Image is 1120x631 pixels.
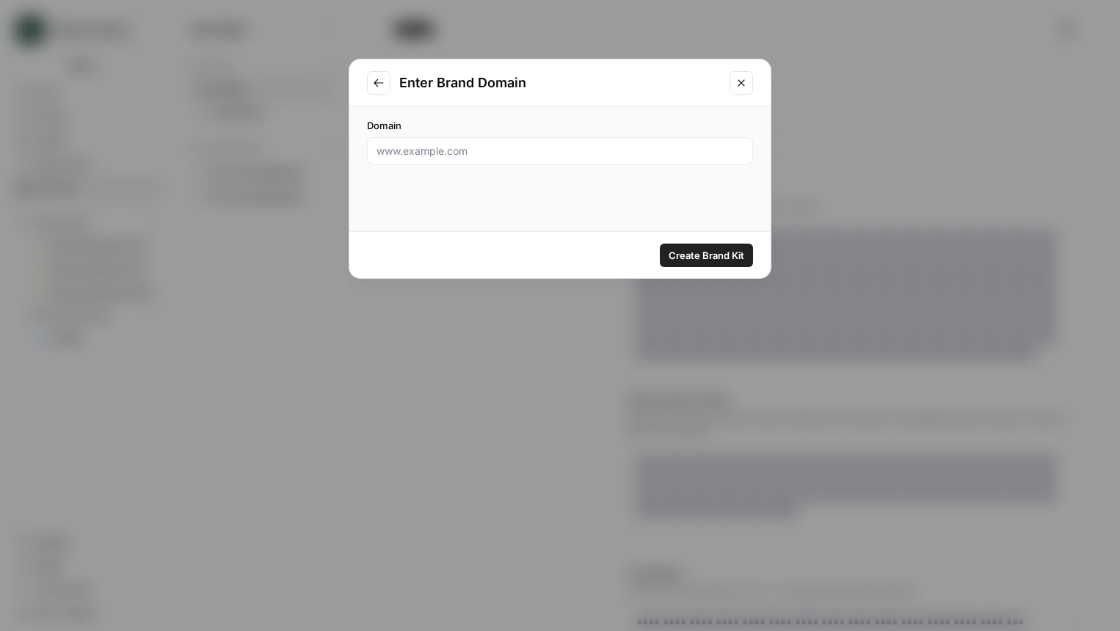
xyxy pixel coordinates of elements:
input: www.example.com [377,144,743,158]
span: Create Brand Kit [669,248,744,263]
label: Domain [367,118,753,133]
h2: Enter Brand Domain [399,73,721,93]
button: Close modal [730,71,753,95]
button: Go to previous step [367,71,390,95]
button: Create Brand Kit [660,244,753,267]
